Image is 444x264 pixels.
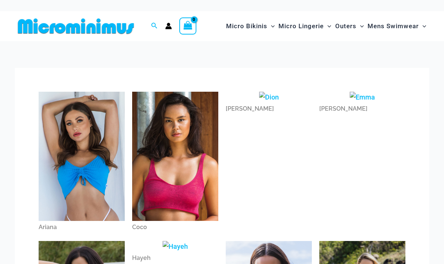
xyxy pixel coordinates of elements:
[267,17,275,36] span: Menu Toggle
[15,18,137,35] img: MM SHOP LOGO FLAT
[226,92,312,115] a: Dion[PERSON_NAME]
[350,92,375,103] img: Emma
[319,102,405,115] div: [PERSON_NAME]
[419,17,426,36] span: Menu Toggle
[324,17,331,36] span: Menu Toggle
[39,92,125,221] img: Ariana
[226,17,267,36] span: Micro Bikinis
[366,15,428,38] a: Mens SwimwearMenu ToggleMenu Toggle
[335,17,356,36] span: Outers
[224,15,277,38] a: Micro BikinisMenu ToggleMenu Toggle
[319,92,405,115] a: Emma[PERSON_NAME]
[278,17,324,36] span: Micro Lingerie
[163,241,188,252] img: Hayeh
[259,92,279,103] img: Dion
[179,17,196,35] a: View Shopping Cart, empty
[368,17,419,36] span: Mens Swimwear
[132,92,218,221] img: Coco
[39,92,125,234] a: ArianaAriana
[132,221,218,234] div: Coco
[165,23,172,29] a: Account icon link
[277,15,333,38] a: Micro LingerieMenu ToggleMenu Toggle
[223,14,429,39] nav: Site Navigation
[132,92,218,234] a: CocoCoco
[226,102,312,115] div: [PERSON_NAME]
[356,17,364,36] span: Menu Toggle
[151,22,158,31] a: Search icon link
[333,15,366,38] a: OutersMenu ToggleMenu Toggle
[39,221,125,234] div: Ariana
